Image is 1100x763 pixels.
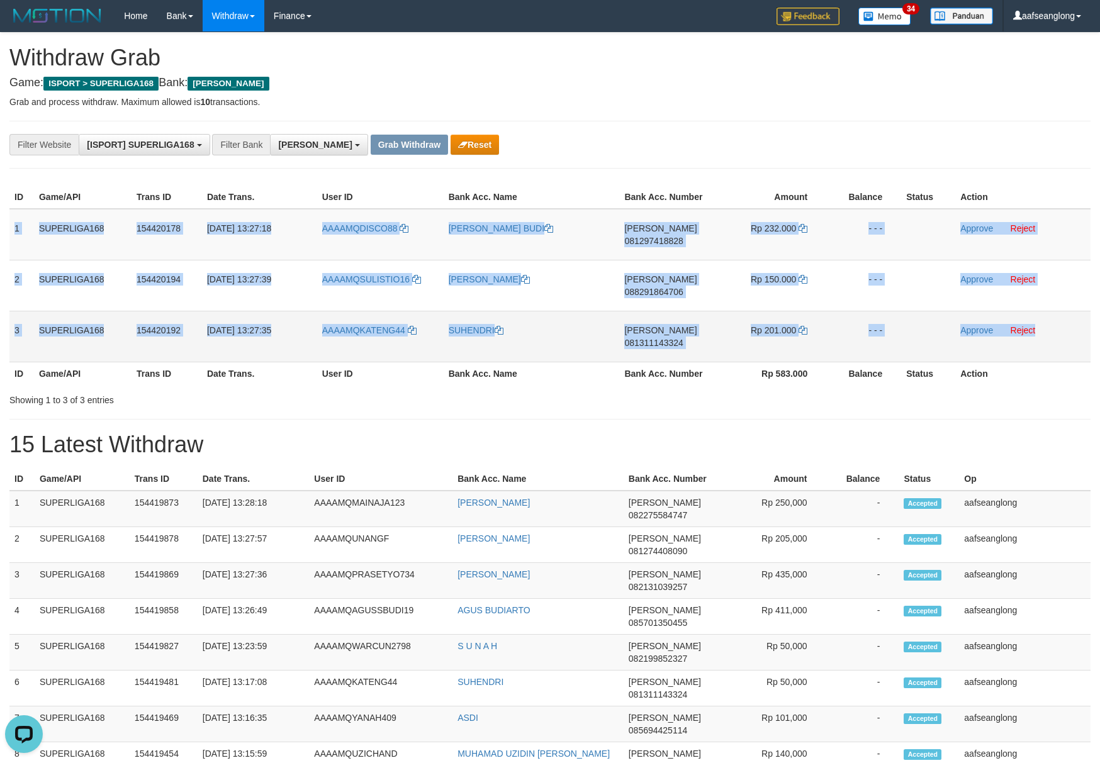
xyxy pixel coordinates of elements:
[960,274,993,284] a: Approve
[35,599,130,635] td: SUPERLIGA168
[959,527,1091,563] td: aafseanglong
[955,186,1091,209] th: Action
[9,671,35,706] td: 6
[322,325,417,335] a: AAAAMQKATENG44
[624,274,697,284] span: [PERSON_NAME]
[955,362,1091,385] th: Action
[9,491,35,527] td: 1
[9,467,35,491] th: ID
[799,325,807,335] a: Copy 201000 to clipboard
[9,45,1091,70] h1: Withdraw Grab
[270,134,368,155] button: [PERSON_NAME]
[629,605,701,615] span: [PERSON_NAME]
[198,671,310,706] td: [DATE] 13:17:08
[35,563,130,599] td: SUPERLIGA168
[202,186,317,209] th: Date Trans.
[35,671,130,706] td: SUPERLIGA168
[198,563,310,599] td: [DATE] 13:27:36
[457,641,497,651] a: S U N A H
[309,706,452,742] td: AAAAMQYANAH409
[198,635,310,671] td: [DATE] 13:23:59
[198,599,310,635] td: [DATE] 13:26:49
[132,186,202,209] th: Trans ID
[904,534,941,545] span: Accepted
[826,706,899,742] td: -
[619,186,714,209] th: Bank Acc. Number
[309,467,452,491] th: User ID
[309,635,452,671] td: AAAAMQWARCUN2798
[9,706,35,742] td: 7
[826,186,901,209] th: Balance
[198,491,310,527] td: [DATE] 13:28:18
[309,527,452,563] td: AAAAMQUNANGF
[130,671,198,706] td: 154419481
[9,635,35,671] td: 5
[9,6,105,25] img: MOTION_logo.png
[858,8,911,25] img: Button%20Memo.svg
[137,274,181,284] span: 154420194
[198,527,310,563] td: [DATE] 13:27:57
[35,527,130,563] td: SUPERLIGA168
[826,467,899,491] th: Balance
[959,635,1091,671] td: aafseanglong
[322,223,409,233] a: AAAAMQDISCO88
[457,605,530,615] a: AGUS BUDIARTO
[826,527,899,563] td: -
[826,260,901,311] td: - - -
[629,725,687,735] span: Copy 085694425114 to clipboard
[899,467,959,491] th: Status
[904,606,941,616] span: Accepted
[452,467,624,491] th: Bank Acc. Name
[826,209,901,260] td: - - -
[34,260,132,311] td: SUPERLIGA168
[9,527,35,563] td: 2
[629,569,701,579] span: [PERSON_NAME]
[449,274,530,284] a: [PERSON_NAME]
[130,635,198,671] td: 154419827
[901,362,955,385] th: Status
[629,533,701,543] span: [PERSON_NAME]
[777,8,839,25] img: Feedback.jpg
[751,325,796,335] span: Rp 201.000
[959,671,1091,706] td: aafseanglong
[322,274,410,284] span: AAAAMQSULISTIO16
[457,749,610,759] a: MUHAMAD UZIDIN [PERSON_NAME]
[309,599,452,635] td: AAAAMQAGUSSBUDI19
[751,223,796,233] span: Rp 232.000
[9,389,449,406] div: Showing 1 to 3 of 3 entries
[9,134,79,155] div: Filter Website
[132,362,202,385] th: Trans ID
[624,338,683,348] span: Copy 081311143324 to clipboard
[826,311,901,362] td: - - -
[457,533,530,543] a: [PERSON_NAME]
[960,223,993,233] a: Approve
[34,311,132,362] td: SUPERLIGA168
[207,274,271,284] span: [DATE] 13:27:39
[87,140,194,150] span: [ISPORT] SUPERLIGA168
[826,599,899,635] td: -
[371,135,448,155] button: Grab Withdraw
[309,563,452,599] td: AAAAMQPRASETYO734
[130,706,198,742] td: 154419469
[130,527,198,563] td: 154419878
[130,491,198,527] td: 154419873
[629,713,701,723] span: [PERSON_NAME]
[9,209,34,260] td: 1
[137,325,181,335] span: 154420192
[904,498,941,509] span: Accepted
[457,498,530,508] a: [PERSON_NAME]
[751,274,796,284] span: Rp 150.000
[904,642,941,652] span: Accepted
[207,325,271,335] span: [DATE] 13:27:35
[901,186,955,209] th: Status
[322,274,421,284] a: AAAAMQSULISTIO16
[130,563,198,599] td: 154419869
[9,311,34,362] td: 3
[826,563,899,599] td: -
[35,706,130,742] td: SUPERLIGA168
[9,77,1091,89] h4: Game: Bank:
[902,3,919,14] span: 34
[322,223,398,233] span: AAAAMQDISCO88
[9,432,1091,457] h1: 15 Latest Withdraw
[444,186,620,209] th: Bank Acc. Name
